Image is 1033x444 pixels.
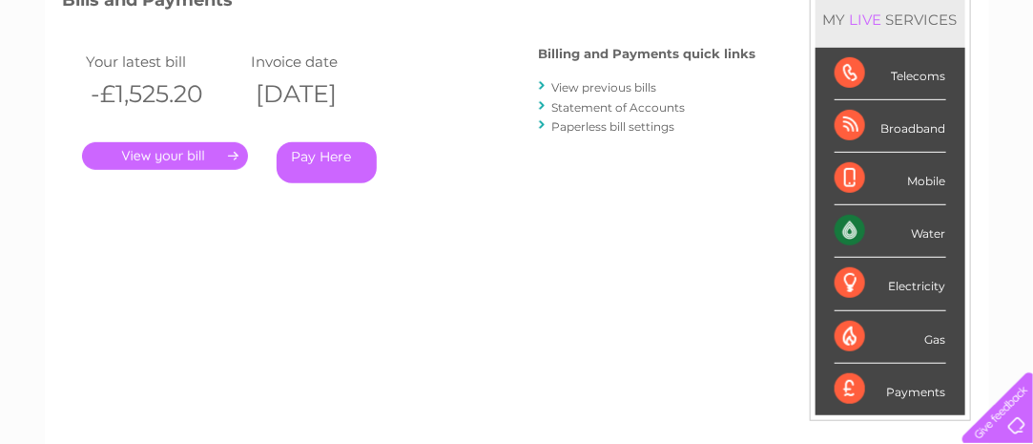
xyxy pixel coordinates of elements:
[835,100,946,153] div: Broadband
[846,11,886,29] div: LIVE
[697,81,733,95] a: Water
[798,81,856,95] a: Telecoms
[835,364,946,415] div: Payments
[835,258,946,310] div: Electricity
[835,205,946,258] div: Water
[867,81,895,95] a: Blog
[82,49,247,74] td: Your latest bill
[552,100,686,115] a: Statement of Accounts
[835,311,946,364] div: Gas
[277,142,377,183] a: Pay Here
[246,74,411,114] th: [DATE]
[82,74,247,114] th: -£1,525.20
[906,81,953,95] a: Contact
[36,50,134,108] img: logo.png
[835,153,946,205] div: Mobile
[745,81,787,95] a: Energy
[552,80,657,95] a: View previous bills
[835,48,946,100] div: Telecoms
[67,11,968,93] div: Clear Business is a trading name of Verastar Limited (registered in [GEOGRAPHIC_DATA] No. 3667643...
[539,47,756,61] h4: Billing and Payments quick links
[552,119,675,134] a: Paperless bill settings
[673,10,805,33] a: 0333 014 3131
[246,49,411,74] td: Invoice date
[82,142,248,170] a: .
[970,81,1015,95] a: Log out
